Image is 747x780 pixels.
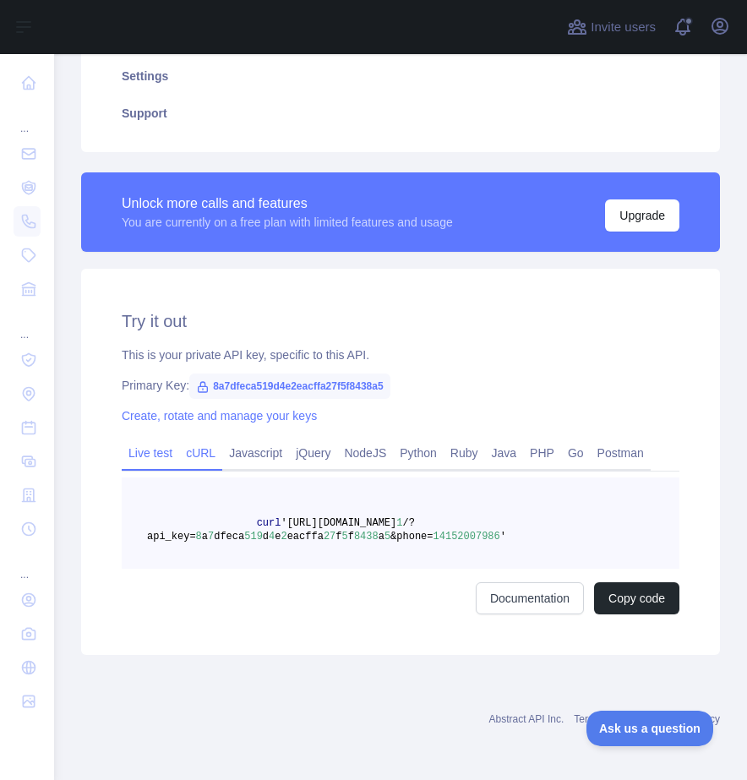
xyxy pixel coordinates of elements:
span: a [379,531,384,543]
span: dfeca [214,531,244,543]
span: ' [500,531,506,543]
a: Ruby [444,439,485,466]
span: e [275,531,281,543]
a: cURL [179,439,222,466]
a: Postman [591,439,651,466]
span: f [348,531,354,543]
a: jQuery [289,439,337,466]
span: curl [257,517,281,529]
a: Java [485,439,524,466]
button: Copy code [594,582,679,614]
span: 8 [196,531,202,543]
button: Invite users [564,14,659,41]
span: f [335,531,341,543]
span: d [263,531,269,543]
a: Settings [101,57,700,95]
div: You are currently on a free plan with limited features and usage [122,214,453,231]
h2: Try it out [122,309,679,333]
span: 5 [341,531,347,543]
span: &phone= [390,531,433,543]
div: Primary Key: [122,377,679,394]
a: NodeJS [337,439,393,466]
span: 1 [396,517,402,529]
iframe: Toggle Customer Support [586,711,713,746]
a: Python [393,439,444,466]
span: '[URL][DOMAIN_NAME] [281,517,396,529]
button: Upgrade [605,199,679,232]
span: 2 [281,531,286,543]
span: Invite users [591,18,656,37]
div: ... [14,548,41,581]
span: 8a7dfeca519d4e2eacffa27f5f8438a5 [189,374,390,399]
a: Create, rotate and manage your keys [122,409,317,423]
span: 5 [384,531,390,543]
a: Documentation [476,582,584,614]
span: 27 [324,531,335,543]
div: This is your private API key, specific to this API. [122,346,679,363]
a: Live test [122,439,179,466]
a: Terms of service [574,713,647,725]
a: PHP [523,439,561,466]
span: 7 [208,531,214,543]
div: ... [14,308,41,341]
a: Abstract API Inc. [489,713,564,725]
span: 14152007986 [433,531,500,543]
a: Go [561,439,591,466]
a: Support [101,95,700,132]
a: Javascript [222,439,289,466]
div: ... [14,101,41,135]
div: Unlock more calls and features [122,194,453,214]
span: 519 [244,531,263,543]
span: eacffa [287,531,324,543]
span: 8438 [354,531,379,543]
span: 4 [269,531,275,543]
span: a [202,531,208,543]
